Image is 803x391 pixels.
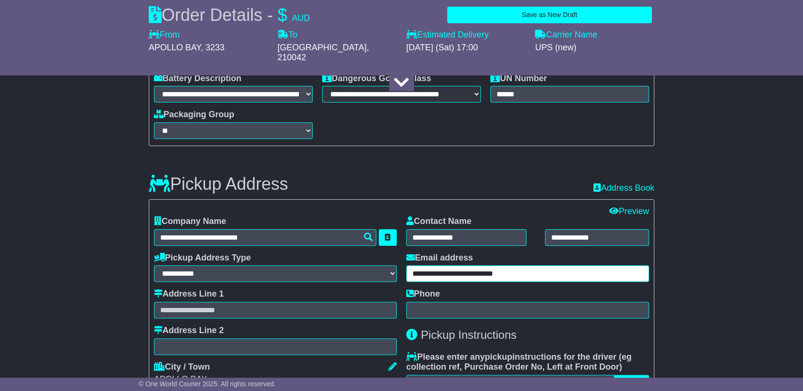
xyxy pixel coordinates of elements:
label: Company Name [154,216,226,227]
div: [DATE] (Sat) 17:00 [406,43,526,53]
span: eg collection ref, Purchase Order No, Left at Front Door [406,352,631,372]
label: Pickup Address Type [154,253,251,263]
a: Address Book [593,183,654,194]
label: Address Line 2 [154,326,224,336]
label: From [149,30,180,40]
label: Packaging Group [154,110,234,120]
div: UPS (new) [535,43,654,53]
span: [GEOGRAPHIC_DATA] [277,43,366,52]
button: Save as New Draft [447,7,652,23]
span: $ [277,5,287,25]
span: APOLLO BAY [149,43,201,52]
span: pickup [485,352,512,362]
label: Carrier Name [535,30,597,40]
div: APOLLO BAY [154,374,397,385]
label: Address Line 1 [154,289,224,299]
label: Contact Name [406,216,471,227]
span: , 3233 [201,43,224,52]
label: Please enter any instructions for the driver ( ) [406,352,649,372]
h3: Pickup Address [149,175,288,194]
div: Order Details - [149,5,310,25]
label: Email address [406,253,473,263]
span: © One World Courier 2025. All rights reserved. [139,380,276,388]
span: , 210042 [277,43,369,63]
a: Preview [609,206,649,216]
label: City / Town [154,362,210,372]
label: To [277,30,297,40]
label: Estimated Delivery [406,30,526,40]
span: Pickup Instructions [421,328,516,341]
span: AUD [292,13,310,23]
label: Battery Description [154,74,241,84]
label: Phone [406,289,440,299]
